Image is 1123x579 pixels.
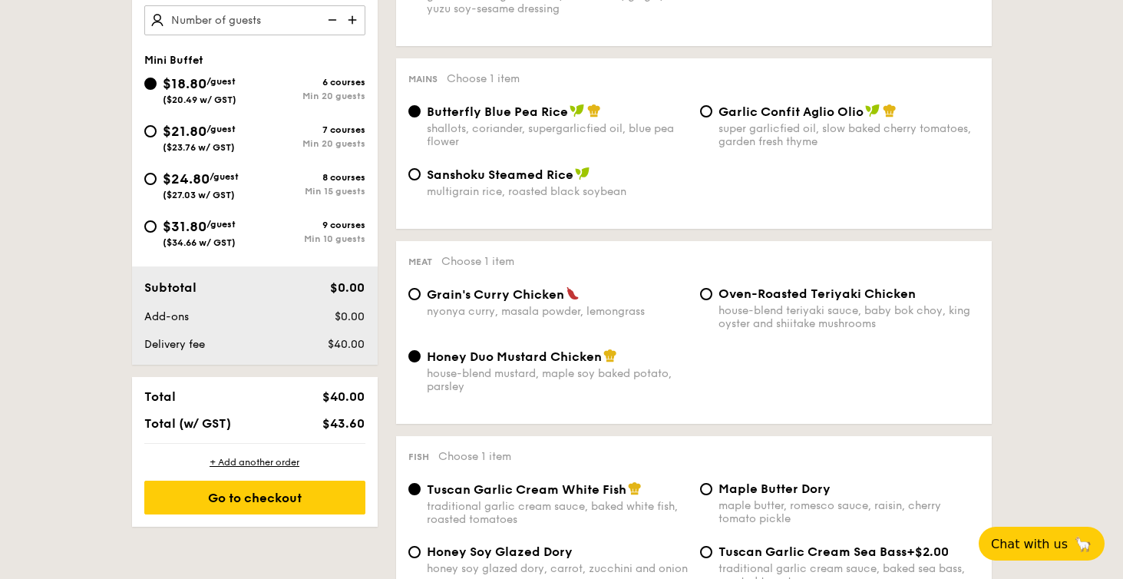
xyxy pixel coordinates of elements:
[144,481,365,514] div: Go to checkout
[144,173,157,185] input: $24.80/guest($27.03 w/ GST)8 coursesMin 15 guests
[427,482,626,497] span: Tuscan Garlic Cream White Fish
[335,310,365,323] span: $0.00
[163,170,210,187] span: $24.80
[408,452,429,462] span: Fish
[883,104,897,117] img: icon-chef-hat.a58ddaea.svg
[144,54,203,67] span: Mini Buffet
[865,104,880,117] img: icon-vegan.f8ff3823.svg
[163,94,236,105] span: ($20.49 w/ GST)
[718,544,907,559] span: Tuscan Garlic Cream Sea Bass
[427,185,688,198] div: multigrain rice, roasted black soybean
[319,5,342,35] img: icon-reduce.1d2dbef1.svg
[206,124,236,134] span: /guest
[408,105,421,117] input: Butterfly Blue Pea Riceshallots, coriander, supergarlicfied oil, blue pea flower
[427,500,688,526] div: traditional garlic cream sauce, baked white fish, roasted tomatoes
[163,237,236,248] span: ($34.66 w/ GST)
[427,562,688,575] div: honey soy glazed dory, carrot, zucchini and onion
[427,287,564,302] span: Grain's Curry Chicken
[144,5,365,35] input: Number of guests
[427,122,688,148] div: shallots, coriander, supergarlicfied oil, blue pea flower
[163,75,206,92] span: $18.80
[566,286,580,300] img: icon-spicy.37a8142b.svg
[144,338,205,351] span: Delivery fee
[330,280,365,295] span: $0.00
[700,483,712,495] input: Maple Butter Dorymaple butter, romesco sauce, raisin, cherry tomato pickle
[408,74,438,84] span: Mains
[408,256,432,267] span: Meat
[144,125,157,137] input: $21.80/guest($23.76 w/ GST)7 coursesMin 20 guests
[427,349,602,364] span: Honey Duo Mustard Chicken
[718,104,864,119] span: Garlic Confit Aglio Olio
[206,76,236,87] span: /guest
[163,218,206,235] span: $31.80
[328,338,365,351] span: $40.00
[570,104,585,117] img: icon-vegan.f8ff3823.svg
[144,456,365,468] div: + Add another order
[907,544,949,559] span: +$2.00
[991,537,1068,551] span: Chat with us
[255,138,365,149] div: Min 20 guests
[144,78,157,90] input: $18.80/guest($20.49 w/ GST)6 coursesMin 20 guests
[427,544,573,559] span: Honey Soy Glazed Dory
[144,389,176,404] span: Total
[587,104,601,117] img: icon-chef-hat.a58ddaea.svg
[628,481,642,495] img: icon-chef-hat.a58ddaea.svg
[718,499,979,525] div: maple butter, romesco sauce, raisin, cherry tomato pickle
[447,72,520,85] span: Choose 1 item
[144,310,189,323] span: Add-ons
[408,168,421,180] input: Sanshoku Steamed Ricemultigrain rice, roasted black soybean
[408,350,421,362] input: Honey Duo Mustard Chickenhouse-blend mustard, maple soy baked potato, parsley
[144,416,231,431] span: Total (w/ GST)
[408,483,421,495] input: Tuscan Garlic Cream White Fishtraditional garlic cream sauce, baked white fish, roasted tomatoes
[427,367,688,393] div: house-blend mustard, maple soy baked potato, parsley
[718,122,979,148] div: super garlicfied oil, slow baked cherry tomatoes, garden fresh thyme
[144,220,157,233] input: $31.80/guest($34.66 w/ GST)9 coursesMin 10 guests
[342,5,365,35] img: icon-add.58712e84.svg
[1074,535,1092,553] span: 🦙
[210,171,239,182] span: /guest
[163,190,235,200] span: ($27.03 w/ GST)
[718,481,831,496] span: Maple Butter Dory
[441,255,514,268] span: Choose 1 item
[255,77,365,88] div: 6 courses
[255,233,365,244] div: Min 10 guests
[255,186,365,197] div: Min 15 guests
[427,305,688,318] div: nyonya curry, masala powder, lemongrass
[255,124,365,135] div: 7 courses
[144,280,197,295] span: Subtotal
[163,142,235,153] span: ($23.76 w/ GST)
[700,105,712,117] input: Garlic Confit Aglio Oliosuper garlicfied oil, slow baked cherry tomatoes, garden fresh thyme
[322,416,365,431] span: $43.60
[979,527,1105,561] button: Chat with us🦙
[575,167,590,180] img: icon-vegan.f8ff3823.svg
[255,172,365,183] div: 8 courses
[408,288,421,300] input: Grain's Curry Chickennyonya curry, masala powder, lemongrass
[408,546,421,558] input: Honey Soy Glazed Doryhoney soy glazed dory, carrot, zucchini and onion
[438,450,511,463] span: Choose 1 item
[163,123,206,140] span: $21.80
[322,389,365,404] span: $40.00
[700,546,712,558] input: Tuscan Garlic Cream Sea Bass+$2.00traditional garlic cream sauce, baked sea bass, roasted tomato
[206,219,236,230] span: /guest
[255,220,365,230] div: 9 courses
[603,349,617,362] img: icon-chef-hat.a58ddaea.svg
[427,104,568,119] span: Butterfly Blue Pea Rice
[427,167,573,182] span: Sanshoku Steamed Rice
[718,304,979,330] div: house-blend teriyaki sauce, baby bok choy, king oyster and shiitake mushrooms
[700,288,712,300] input: Oven-Roasted Teriyaki Chickenhouse-blend teriyaki sauce, baby bok choy, king oyster and shiitake ...
[255,91,365,101] div: Min 20 guests
[718,286,916,301] span: Oven-Roasted Teriyaki Chicken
